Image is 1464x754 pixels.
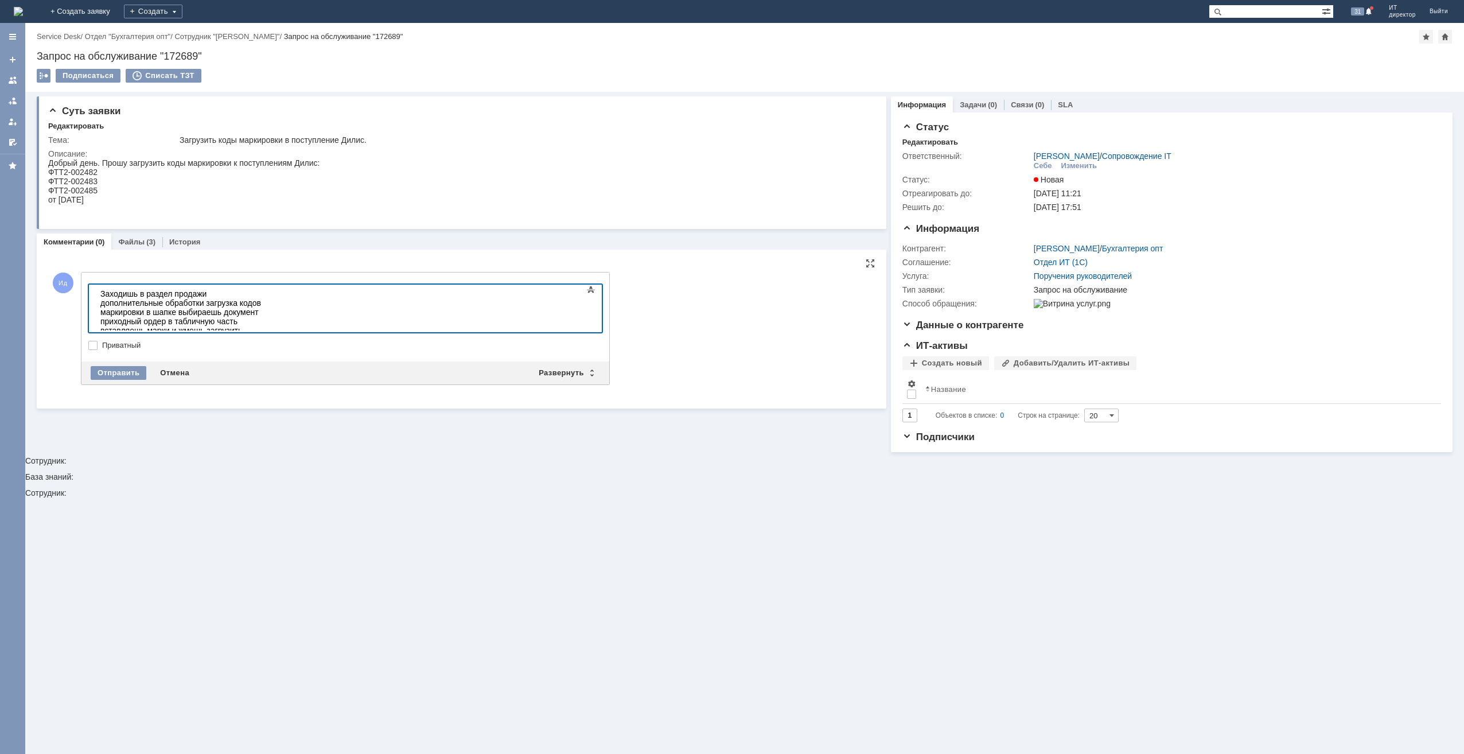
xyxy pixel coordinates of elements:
[1011,100,1033,109] a: Связи
[37,32,85,41] div: /
[5,5,168,106] div: Заходишь в раздел продажи дополнительные обработки загрузка кодов маркировки в шапке выбираешь до...
[3,133,22,151] a: Мои согласования
[1000,409,1004,422] div: 0
[284,32,403,41] div: Запрос на обслуживание "172689"
[584,283,598,297] span: Показать панель инструментов
[174,32,283,41] div: /
[902,258,1031,267] div: Соглашение:
[936,411,997,419] span: Объектов в списке:
[37,50,1453,62] div: Запрос на обслуживание "172689"
[866,259,875,268] div: На всю страницу
[902,175,1031,184] div: Статус:
[3,92,22,110] a: Заявки в моей ответственности
[902,223,979,234] span: Информация
[902,138,958,147] div: Редактировать
[169,238,200,246] a: История
[1034,244,1100,253] a: [PERSON_NAME]
[902,432,975,442] span: Подписчики
[902,203,1031,212] div: Решить до:
[898,100,946,109] a: Информация
[931,385,966,394] div: Название
[1419,30,1433,44] div: Добавить в избранное
[1034,271,1132,281] a: Поручения руководителей
[1061,161,1097,170] div: Изменить
[37,69,50,83] div: Работа с массовостью
[14,7,23,16] img: logo
[1102,244,1163,253] a: Бухгалтерия опт
[960,100,986,109] a: Задачи
[1034,161,1052,170] div: Себе
[44,238,94,246] a: Комментарии
[902,244,1031,253] div: Контрагент:
[1322,5,1333,16] span: Расширенный поиск
[1034,175,1064,184] span: Новая
[25,473,1464,481] div: База знаний:
[902,151,1031,161] div: Ответственный:
[988,100,997,109] div: (0)
[902,285,1031,294] div: Тип заявки:
[14,7,23,16] a: Перейти на домашнюю страницу
[902,320,1024,331] span: Данные о контрагенте
[902,299,1031,308] div: Способ обращения:
[37,32,81,41] a: Service Desk
[1034,258,1088,267] a: Отдел ИТ (1С)
[85,32,170,41] a: Отдел "Бухгалтерия опт"
[1389,11,1416,18] span: директор
[3,71,22,90] a: Заявки на командах
[1438,30,1452,44] div: Сделать домашней страницей
[85,32,175,41] div: /
[25,92,1464,465] div: Сотрудник:
[25,489,1464,497] div: Сотрудник:
[146,238,155,246] div: (3)
[96,238,105,246] div: (0)
[174,32,279,41] a: Сотрудник "[PERSON_NAME]"
[1034,244,1163,253] div: /
[902,189,1031,198] div: Отреагировать до:
[48,122,104,131] div: Редактировать
[48,106,120,116] span: Суть заявки
[907,379,916,388] span: Настройки
[1389,5,1416,11] span: ИТ
[124,5,182,18] div: Создать
[936,409,1080,422] i: Строк на странице:
[1034,151,1171,161] div: /
[48,135,177,145] div: Тема:
[48,149,869,158] div: Описание:
[102,341,600,350] label: Приватный
[118,238,145,246] a: Файлы
[902,271,1031,281] div: Услуга:
[1058,100,1073,109] a: SLA
[921,375,1432,404] th: Название
[3,112,22,131] a: Мои заявки
[1102,151,1171,161] a: Сопровождение IT
[1034,285,1434,294] div: Запрос на обслуживание
[1034,151,1100,161] a: [PERSON_NAME]
[53,273,73,293] span: Ид
[902,340,968,351] span: ИТ-активы
[1035,100,1044,109] div: (0)
[1034,203,1081,212] span: [DATE] 17:51
[1034,189,1081,198] span: [DATE] 11:21
[1034,299,1111,308] img: Витрина услуг.png
[902,122,949,133] span: Статус
[3,50,22,69] a: Создать заявку
[180,135,866,145] div: Загрузить коды маркировки в поступление Дилис.
[1351,7,1364,15] span: 31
